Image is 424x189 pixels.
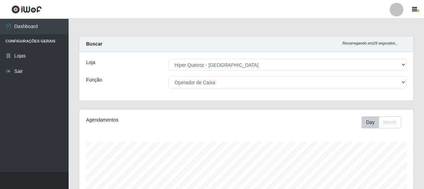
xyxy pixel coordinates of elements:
div: Toolbar with button groups [362,116,407,128]
div: First group [362,116,401,128]
label: Função [86,76,102,84]
img: CoreUI Logo [11,5,42,14]
label: Loja [86,59,95,66]
strong: Buscar [86,41,102,47]
div: Agendamentos [86,116,214,124]
button: Day [362,116,379,128]
button: Month [379,116,401,128]
i: Recarregando em 29 segundos... [342,41,398,45]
